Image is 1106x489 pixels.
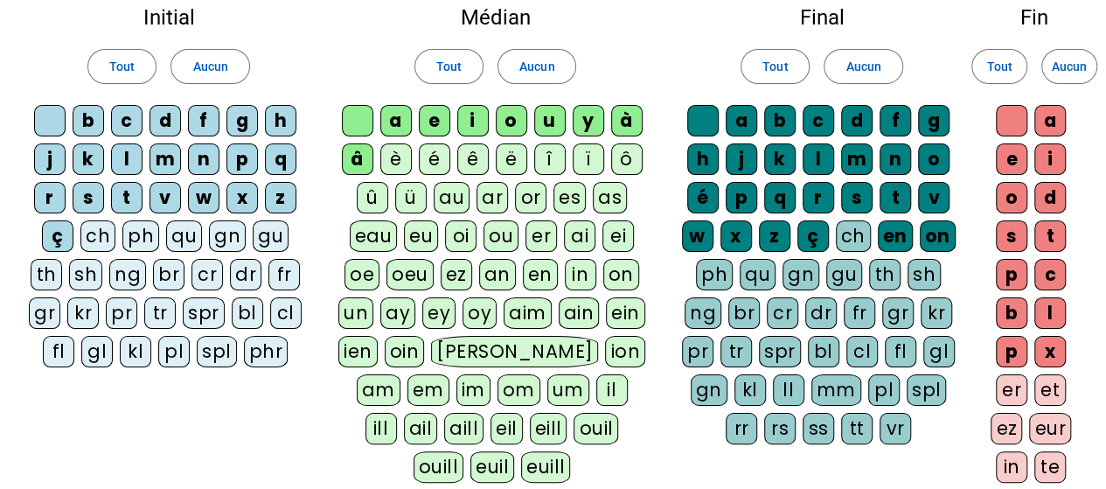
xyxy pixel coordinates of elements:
div: ô [611,143,643,175]
div: ez [441,259,472,290]
div: w [188,182,219,213]
span: Tout [436,56,462,77]
div: es [553,182,586,213]
div: j [726,143,757,175]
div: l [111,143,143,175]
div: ê [457,143,489,175]
div: ch [80,220,115,252]
div: on [603,259,639,290]
div: um [547,374,589,406]
div: g [918,105,949,136]
div: k [764,143,796,175]
div: aim [504,297,552,329]
div: oeu [386,259,434,290]
button: Aucun [497,49,576,84]
div: er [525,220,557,252]
div: é [687,182,719,213]
div: br [728,297,760,329]
div: kr [67,297,99,329]
div: th [869,259,901,290]
div: j [34,143,66,175]
div: or [515,182,546,213]
div: a [726,105,757,136]
div: cl [270,297,302,329]
div: ill [365,413,397,444]
button: Aucun [1041,49,1097,84]
div: euill [521,451,570,483]
div: a [1034,105,1066,136]
div: o [496,105,527,136]
div: ph [696,259,733,290]
div: ë [496,143,527,175]
div: e [419,105,450,136]
div: ai [564,220,595,252]
div: te [1034,451,1066,483]
div: phr [244,336,289,367]
div: a [380,105,412,136]
div: y [573,105,604,136]
div: i [1034,143,1066,175]
div: m [841,143,873,175]
div: fl [43,336,74,367]
div: gn [691,374,727,406]
div: om [497,374,540,406]
div: ar [476,182,508,213]
span: Aucun [519,56,554,77]
div: ouill [414,451,463,483]
div: ein [606,297,645,329]
div: er [996,374,1027,406]
div: kr [921,297,952,329]
h2: Médian [337,7,653,28]
div: gu [826,259,862,290]
button: Aucun [824,49,902,84]
div: t [1034,220,1066,252]
div: b [764,105,796,136]
div: in [565,259,596,290]
div: l [803,143,834,175]
div: rr [726,413,757,444]
div: im [456,374,490,406]
div: tt [841,413,873,444]
div: ion [605,336,645,367]
div: ph [122,220,159,252]
div: ç [42,220,73,252]
div: p [996,336,1027,367]
div: t [880,182,911,213]
div: f [880,105,911,136]
div: kl [734,374,766,406]
div: m [150,143,181,175]
div: o [918,143,949,175]
div: th [31,259,62,290]
div: on [920,220,956,252]
div: pr [106,297,137,329]
div: bl [808,336,839,367]
div: sh [908,259,941,290]
div: z [265,182,296,213]
div: n [880,143,911,175]
button: Tout [87,49,157,84]
div: gu [253,220,289,252]
span: Tout [109,56,135,77]
div: dr [230,259,261,290]
div: dr [805,297,837,329]
div: em [407,374,449,406]
div: eur [1029,413,1071,444]
div: i [457,105,489,136]
button: Aucun [170,49,249,84]
div: aill [444,413,483,444]
div: x [226,182,258,213]
h2: Fin [991,7,1078,28]
div: r [803,182,834,213]
div: qu [740,259,776,290]
div: c [803,105,834,136]
div: q [265,143,296,175]
div: d [1034,182,1066,213]
div: au [434,182,470,213]
div: k [73,143,104,175]
div: q [764,182,796,213]
div: r [34,182,66,213]
div: g [226,105,258,136]
div: n [188,143,219,175]
div: l [1034,297,1066,329]
button: Tout [414,49,483,84]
